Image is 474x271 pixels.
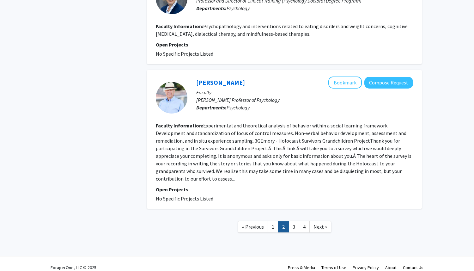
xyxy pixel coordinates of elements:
[278,221,289,232] a: 2
[227,104,250,111] span: Psychology
[196,5,227,11] b: Departments:
[403,265,423,270] a: Contact Us
[156,122,411,182] fg-read-more: Experimental and theoretical analysis of behavior within a social learning framework. Development...
[196,89,413,96] p: Faculty
[309,221,331,232] a: Next
[156,186,413,193] p: Open Projects
[313,224,327,230] span: Next »
[156,195,213,202] span: No Specific Projects Listed
[288,265,315,270] a: Press & Media
[156,122,203,129] b: Faculty Information:
[147,215,422,241] nav: Page navigation
[156,23,408,37] fg-read-more: Psychopathology and interventions related to eating disorders and weight concerns, cognitive [MED...
[156,23,203,29] b: Faculty Information:
[385,265,397,270] a: About
[5,243,27,266] iframe: Chat
[156,41,413,48] p: Open Projects
[156,51,213,57] span: No Specific Projects Listed
[268,221,278,232] a: 1
[196,96,413,104] p: [PERSON_NAME] Professor of Psychology
[196,78,245,86] a: [PERSON_NAME]
[196,104,227,111] b: Departments:
[328,77,362,89] button: Add Marshall Duke to Bookmarks
[299,221,310,232] a: 4
[364,77,413,89] button: Compose Request to Marshall Duke
[353,265,379,270] a: Privacy Policy
[321,265,346,270] a: Terms of Use
[238,221,268,232] a: Previous
[227,5,250,11] span: Psychology
[289,221,299,232] a: 3
[242,224,264,230] span: « Previous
